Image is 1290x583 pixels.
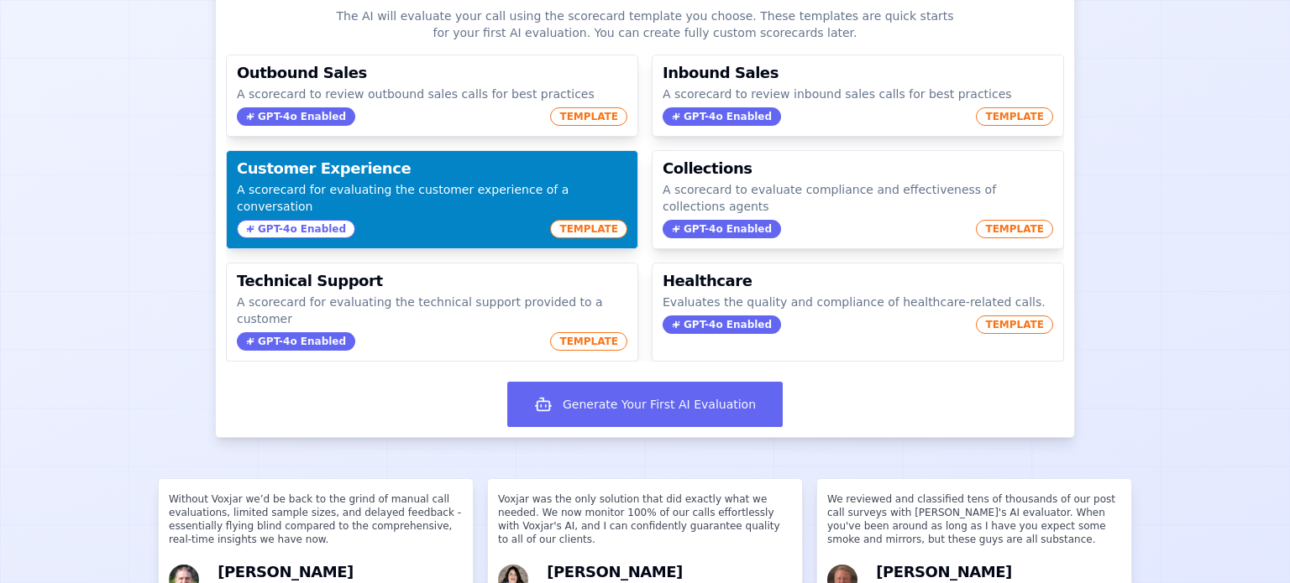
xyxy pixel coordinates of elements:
h3: Technical Support [237,273,627,289]
span: TEMPLATE [976,315,1053,334]
h3: Inbound Sales [663,65,1053,81]
p: Voxjar was the only solution that did exactly what we needed. We now monitor 100% of our calls ef... [498,492,792,560]
p: A scorecard for evaluating the technical support provided to a customer [237,294,627,327]
h3: Outbound Sales [237,65,627,81]
span: TEMPLATE [550,332,627,351]
span: GPT-4o Enabled [663,315,781,334]
p: A scorecard for evaluating the customer experience of a conversation [237,181,627,215]
span: GPT-4o Enabled [663,107,781,126]
p: Without Voxjar we’d be back to the grind of manual call evaluations, limited sample sizes, and de... [169,492,463,560]
h3: Collections [663,161,1053,176]
p: A scorecard to review outbound sales calls for best practices [237,86,627,102]
p: A scorecard to evaluate compliance and effectiveness of collections agents [663,181,1053,215]
span: TEMPLATE [976,220,1053,238]
button: Generate Your First AI Evaluation [507,382,783,427]
span: GPT-4o Enabled [663,220,781,238]
h3: Healthcare [663,273,1053,289]
p: The AI will evaluate your call using the scorecard template you choose. These templates are quick... [331,8,960,41]
p: We reviewed and classified tens of thousands of our post call surveys with [PERSON_NAME]'s AI eva... [827,492,1121,560]
span: TEMPLATE [550,220,627,238]
span: GPT-4o Enabled [237,220,355,238]
p: Evaluates the quality and compliance of healthcare-related calls. [663,294,1053,310]
span: GPT-4o Enabled [237,107,355,126]
span: TEMPLATE [976,107,1053,126]
p: A scorecard to review inbound sales calls for best practices [663,86,1053,102]
span: TEMPLATE [550,107,627,126]
h3: Customer Experience [237,161,627,176]
span: GPT-4o Enabled [237,332,355,351]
